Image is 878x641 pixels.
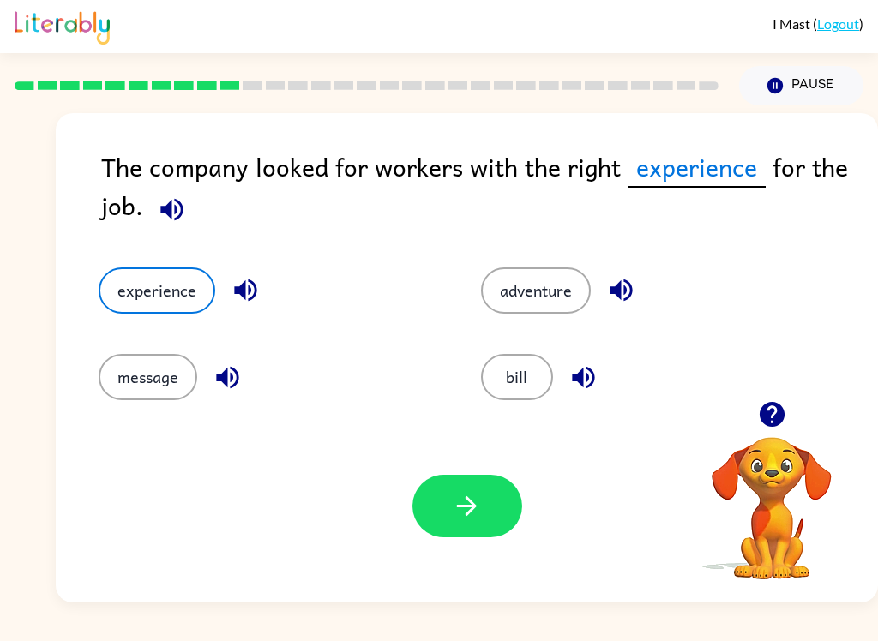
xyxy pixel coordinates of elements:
[817,15,859,32] a: Logout
[15,7,110,45] img: Literably
[773,15,813,32] span: I Mast
[773,15,863,32] div: ( )
[481,267,591,314] button: adventure
[101,147,878,233] div: The company looked for workers with the right for the job.
[99,267,215,314] button: experience
[481,354,553,400] button: bill
[686,410,857,582] video: Your browser must support playing .mp4 files to use Literably. Please try using another browser.
[99,354,197,400] button: message
[739,66,863,105] button: Pause
[628,147,766,188] span: experience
